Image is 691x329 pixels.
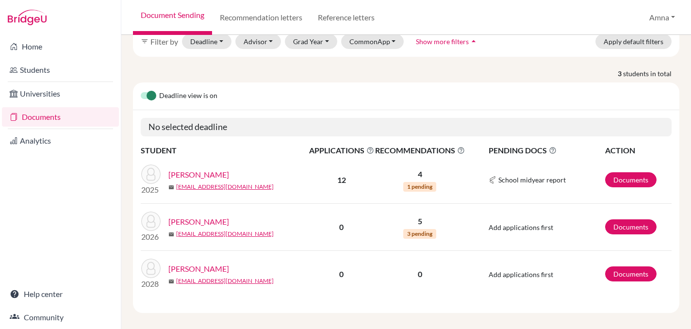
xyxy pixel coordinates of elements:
[285,34,337,49] button: Grad Year
[141,231,161,243] p: 2026
[2,107,119,127] a: Documents
[168,216,229,228] a: [PERSON_NAME]
[416,37,469,46] span: Show more filters
[141,212,161,231] img: Bhatti, Shahraiz
[489,176,496,184] img: Common App logo
[375,145,465,156] span: RECOMMENDATIONS
[469,36,478,46] i: arrow_drop_up
[141,164,161,184] img: Bhatti, Ammara
[595,34,672,49] button: Apply default filters
[141,278,161,290] p: 2028
[2,131,119,150] a: Analytics
[2,308,119,327] a: Community
[8,10,47,25] img: Bridge-U
[341,34,404,49] button: CommonApp
[605,266,657,281] a: Documents
[605,144,672,157] th: ACTION
[141,37,148,45] i: filter_list
[2,284,119,304] a: Help center
[375,168,465,180] p: 4
[489,145,605,156] span: PENDING DOCS
[645,8,679,27] button: Amna
[2,60,119,80] a: Students
[337,175,346,184] b: 12
[176,230,274,238] a: [EMAIL_ADDRESS][DOMAIN_NAME]
[150,37,178,46] span: Filter by
[168,231,174,237] span: mail
[168,279,174,284] span: mail
[375,268,465,280] p: 0
[403,229,436,239] span: 3 pending
[159,90,217,102] span: Deadline view is on
[623,68,679,79] span: students in total
[168,184,174,190] span: mail
[2,37,119,56] a: Home
[176,182,274,191] a: [EMAIL_ADDRESS][DOMAIN_NAME]
[339,222,344,231] b: 0
[141,118,672,136] h5: No selected deadline
[339,269,344,279] b: 0
[182,34,231,49] button: Deadline
[605,219,657,234] a: Documents
[489,270,553,279] span: Add applications first
[375,215,465,227] p: 5
[141,259,161,278] img: Bhatti, Shahzain
[235,34,281,49] button: Advisor
[408,34,487,49] button: Show more filtersarrow_drop_up
[141,184,161,196] p: 2025
[2,84,119,103] a: Universities
[605,172,657,187] a: Documents
[168,263,229,275] a: [PERSON_NAME]
[141,144,309,157] th: STUDENT
[498,175,566,185] span: School midyear report
[618,68,623,79] strong: 3
[403,182,436,192] span: 1 pending
[309,145,374,156] span: APPLICATIONS
[489,223,553,231] span: Add applications first
[168,169,229,181] a: [PERSON_NAME]
[176,277,274,285] a: [EMAIL_ADDRESS][DOMAIN_NAME]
